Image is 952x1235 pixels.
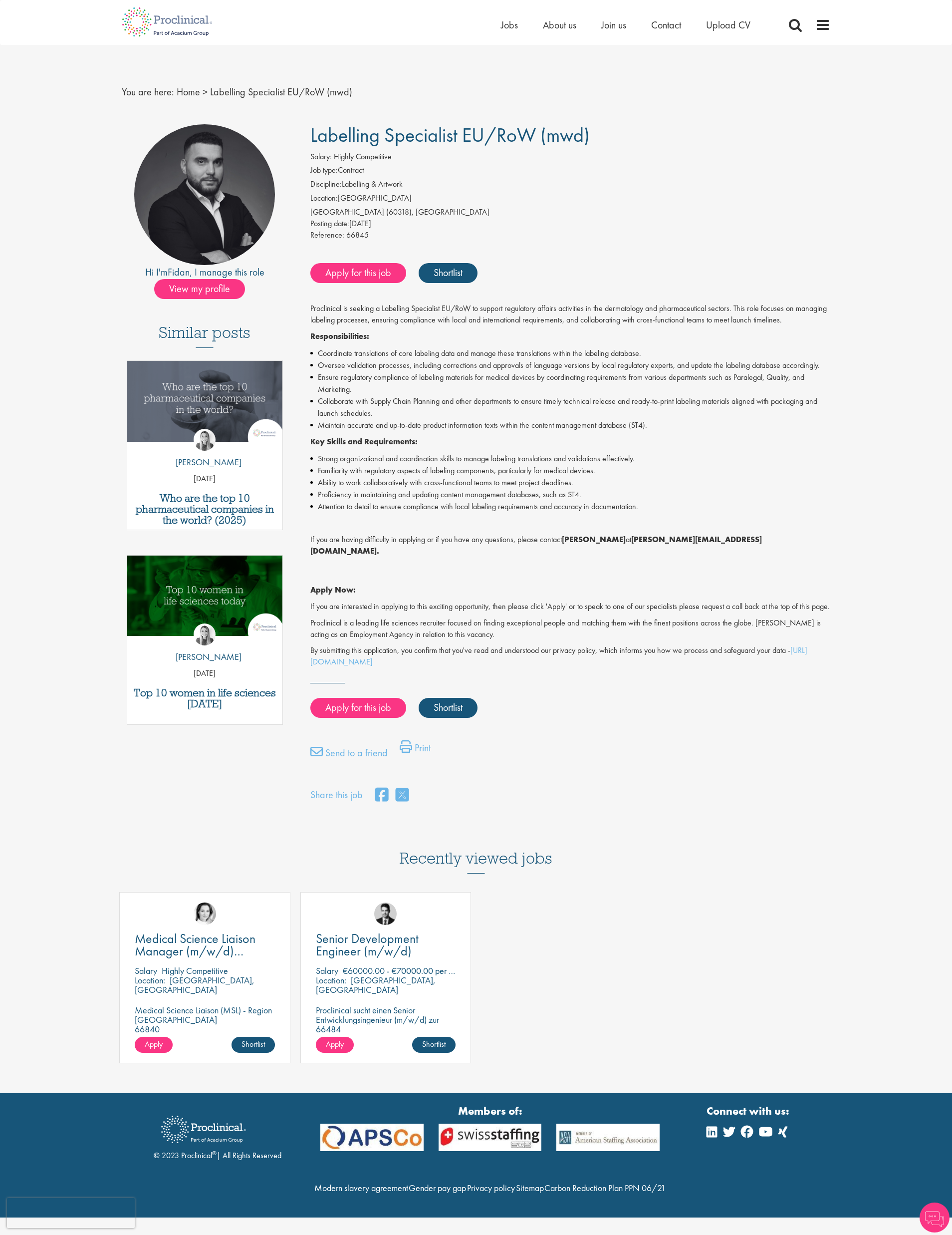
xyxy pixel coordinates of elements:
[210,85,352,98] span: Labelling Specialist EU/RoW (mwd)
[122,265,288,280] div: Hi I'm , I manage this role
[313,1124,431,1151] img: APSCo
[135,1024,275,1034] p: 66840
[122,85,174,98] span: You are here:
[326,1039,344,1049] span: Apply
[310,165,831,179] li: Contract
[310,501,831,513] li: Attention to detail to ensure compliance with local labeling requirements and accuracy in documen...
[134,124,275,265] img: imeage of recruiter Fidan Beqiraj
[135,974,165,986] span: Location:
[400,740,431,760] a: Print
[706,18,750,31] a: Upload CV
[310,122,590,148] span: Labelling Specialist EU/RoW (mwd)
[310,263,406,283] a: Apply for this job
[310,645,807,667] a: [URL][DOMAIN_NAME]
[374,903,397,925] img: Thomas Wenig
[194,903,216,925] img: Greta Prestel
[162,965,228,976] p: Highly Competitive
[310,207,831,218] div: [GEOGRAPHIC_DATA] (60318), [GEOGRAPHIC_DATA]
[310,303,831,668] div: Job description
[127,556,282,644] a: Link to a post
[316,965,338,976] span: Salary
[310,359,831,371] li: Oversee validation processes, including corrections and approvals of language versions by local r...
[310,601,831,613] p: If you are interested in applying to this exciting opportunity, then please click 'Apply' or to s...
[310,436,418,447] strong: Key Skills and Requirements:
[168,266,190,279] a: Fidan
[168,429,241,474] a: Hannah Burke [PERSON_NAME]
[316,932,456,957] a: Senior Development Engineer (m/w/d)
[316,974,436,995] p: [GEOGRAPHIC_DATA], [GEOGRAPHIC_DATA]
[431,1124,549,1151] img: APSCo
[310,585,356,595] strong: Apply Now:
[412,1037,456,1053] a: Shortlist
[316,974,346,986] span: Location:
[135,974,254,995] p: [GEOGRAPHIC_DATA], [GEOGRAPHIC_DATA]
[135,932,275,957] a: Medical Science Liaison Manager (m/w/d) Nephrologie
[159,324,250,348] h3: Similar posts
[549,1124,667,1151] img: APSCo
[154,1108,281,1162] div: © 2023 Proclinical | All Rights Reserved
[310,534,762,556] strong: [PERSON_NAME][EMAIL_ADDRESS][DOMAIN_NAME].
[135,930,255,972] span: Medical Science Liaison Manager (m/w/d) Nephrologie
[310,165,338,176] label: Job type:
[168,623,241,668] a: Hannah Burke [PERSON_NAME]
[177,85,200,98] a: breadcrumb link
[127,556,282,636] img: Top 10 women in life sciences today
[543,18,576,31] a: About us
[316,1024,456,1034] p: 66484
[562,534,626,545] strong: [PERSON_NAME]
[127,361,282,441] img: Top 10 pharmaceutical companies in the world 2025
[132,687,277,709] a: Top 10 women in life sciences [DATE]
[419,263,477,283] a: Shortlist
[310,419,831,431] li: Maintain accurate and up-to-date product information texts within the content management database...
[132,493,277,526] a: Who are the top 10 pharmaceutical companies in the world? (2025)
[310,193,831,207] li: [GEOGRAPHIC_DATA]
[320,1103,660,1119] strong: Members of:
[310,179,342,190] label: Discipline:
[127,361,282,449] a: Link to a post
[310,745,388,765] a: Send to a friend
[310,465,831,477] li: Familiarity with regulatory aspects of labeling components, particularly for medical devices.
[154,279,245,299] span: View my profile
[7,1198,135,1228] iframe: reCAPTCHA
[310,218,349,229] span: Posting date:
[346,230,369,240] span: 66845
[310,788,363,802] label: Share this job
[310,698,406,718] a: Apply for this job
[409,1182,466,1194] a: Gender pay gap
[316,930,419,959] span: Senior Development Engineer (m/w/d)
[651,18,681,31] a: Contact
[419,698,477,718] a: Shortlist
[135,1005,275,1024] p: Medical Science Liaison (MSL) - Region [GEOGRAPHIC_DATA]
[154,1109,253,1150] img: Proclinical Recruitment
[194,429,216,451] img: Hannah Burke
[310,179,831,193] li: Labelling & Artwork
[467,1182,515,1194] a: Privacy policy
[314,1182,408,1194] a: Modern slavery agreement
[168,650,241,663] p: [PERSON_NAME]
[516,1182,544,1194] a: Sitemap
[316,1037,354,1053] a: Apply
[501,18,518,31] a: Jobs
[343,965,471,976] p: €60000.00 - €70000.00 per annum
[310,151,332,163] label: Salary:
[154,281,255,294] a: View my profile
[601,18,626,31] a: Join us
[310,193,338,204] label: Location:
[212,1149,217,1157] sup: ®
[310,645,831,668] p: By submitting this application, you confirm that you've read and understood our privacy policy, w...
[316,1005,456,1034] p: Proclinical sucht einen Senior Entwicklungsingenieur (m/w/d) zur Festanstellung bei unserem Kunden.
[310,347,831,359] li: Coordinate translations of core labeling data and manage these translations within the labeling d...
[310,477,831,489] li: Ability to work collaboratively with cross-functional teams to meet project deadlines.
[310,218,831,230] div: [DATE]
[310,534,831,557] p: If you are having difficulty in applying or if you have any questions, please contact at
[135,1037,173,1053] a: Apply
[310,371,831,395] li: Ensure regulatory compliance of labeling materials for medical devices by coordinating requiremen...
[310,331,369,341] strong: Responsibilities:
[194,623,216,645] img: Hannah Burke
[310,303,831,326] p: Proclinical is seeking a Labelling Specialist EU/RoW to support regulatory affairs activities in ...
